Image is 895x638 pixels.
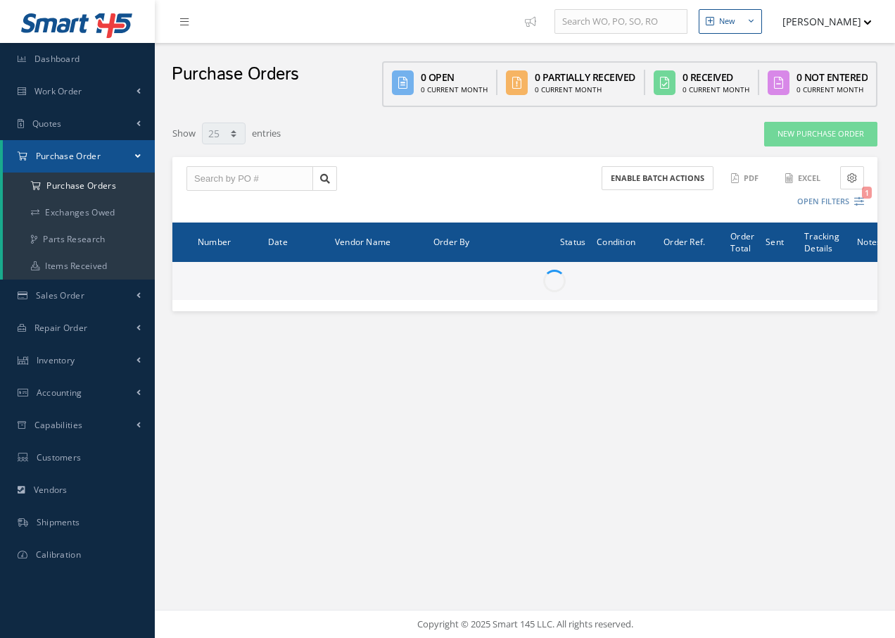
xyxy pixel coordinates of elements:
a: Exchanges Owed [3,199,155,226]
span: Repair Order [34,322,88,334]
a: Purchase Orders [3,173,155,199]
span: Inventory [37,354,75,366]
span: Capabilities [34,419,83,431]
label: Show [172,121,196,141]
span: Vendor Name [335,234,391,248]
span: Dashboard [34,53,80,65]
span: Quotes [32,118,62,130]
span: Date [268,234,288,248]
div: 0 Current Month [796,85,868,95]
span: Work Order [34,85,82,97]
a: Items Received [3,253,155,280]
div: 0 Partially Received [535,70,635,85]
div: 0 Received [683,70,749,85]
span: Tracking Details [804,229,839,254]
div: 0 Open [421,70,488,85]
span: Notes [857,234,881,248]
div: 0 Current Month [421,85,488,95]
span: Order Ref. [664,234,705,248]
label: entries [252,121,281,141]
div: New [719,15,735,27]
button: Open Filters1 [785,190,864,213]
div: 0 Current Month [683,85,749,95]
div: 0 Not Entered [796,70,868,85]
span: Condition [597,234,635,248]
div: Copyright © 2025 Smart 145 LLC. All rights reserved. [169,618,881,632]
button: [PERSON_NAME] [769,8,872,35]
div: 0 Current Month [535,85,635,95]
span: Accounting [37,387,82,399]
span: Vendors [34,484,68,496]
span: Purchase Order [36,150,101,162]
input: Search WO, PO, SO, RO [554,9,687,35]
a: Purchase Order [3,140,155,173]
button: New [699,9,762,34]
button: Excel [778,166,830,191]
input: Search by PO # [186,166,313,192]
button: Enable batch actions [602,166,713,191]
span: Customers [37,451,82,463]
span: Status [560,234,585,248]
a: Parts Research [3,226,155,253]
span: Shipments [37,516,80,528]
span: Sent [766,234,784,248]
h2: Purchase Orders [172,64,299,85]
button: PDF [724,166,768,191]
span: 1 [862,187,872,199]
span: Number [198,234,231,248]
span: Sales Order [36,289,84,301]
span: Order Total [730,229,754,254]
span: Order By [433,234,470,248]
a: New Purchase Order [764,122,877,146]
span: Calibration [36,549,81,561]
